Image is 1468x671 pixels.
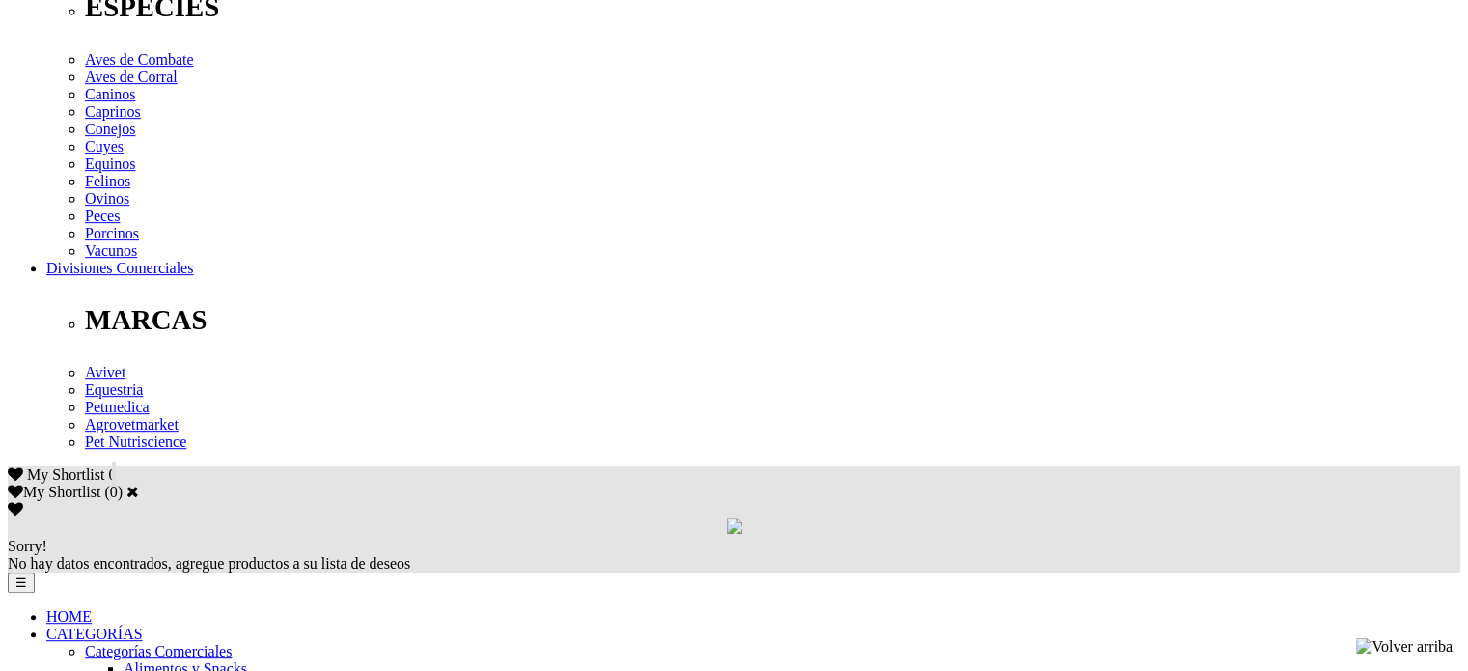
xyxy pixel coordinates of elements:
[10,461,333,661] iframe: Brevo live chat
[85,190,129,207] a: Ovinos
[85,103,141,120] a: Caprinos
[85,399,150,415] a: Petmedica
[85,242,137,259] a: Vacunos
[85,69,178,85] a: Aves de Corral
[8,538,47,554] span: Sorry!
[85,173,130,189] a: Felinos
[85,121,135,137] a: Conejos
[1356,638,1453,656] img: Volver arriba
[46,260,193,276] a: Divisiones Comerciales
[85,86,135,102] a: Caninos
[85,225,139,241] a: Porcinos
[85,304,1460,336] p: MARCAS
[85,51,194,68] a: Aves de Combate
[85,208,120,224] a: Peces
[85,155,135,172] a: Equinos
[85,364,125,380] a: Avivet
[8,484,100,500] label: My Shortlist
[8,573,35,593] button: ☰
[8,538,1460,573] div: No hay datos encontrados, agregue productos a su lista de deseos
[85,381,143,398] a: Equestria
[85,138,124,154] a: Cuyes
[727,518,742,534] img: loading.gif
[85,416,179,433] a: Agrovetmarket
[85,433,186,450] a: Pet Nutriscience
